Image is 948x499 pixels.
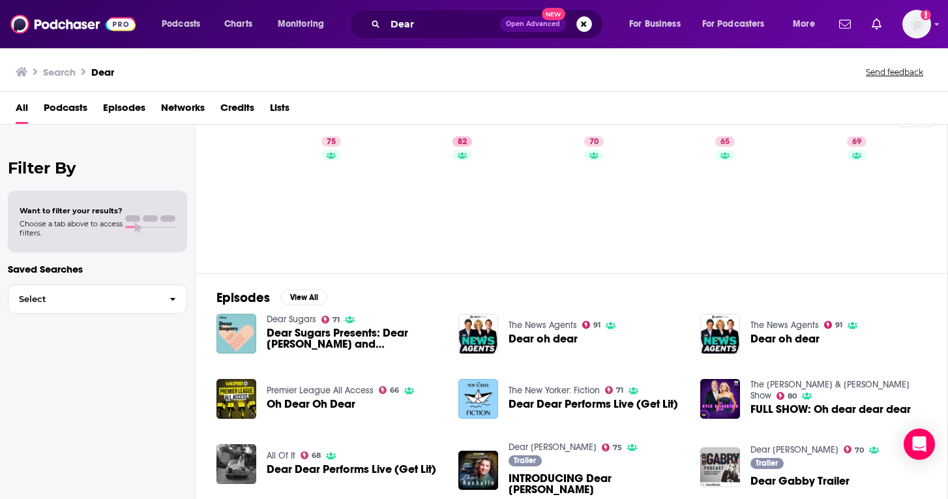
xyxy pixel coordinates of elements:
[593,322,600,328] span: 91
[162,15,200,33] span: Podcasts
[216,444,256,484] img: Dear Dear Performs Live (Get Lit)
[267,399,355,410] a: Oh Dear Oh Dear
[835,322,842,328] span: 91
[613,445,622,451] span: 75
[379,386,400,394] a: 66
[355,131,481,258] a: 82
[902,10,931,38] span: Logged in as awallresonate
[91,66,114,78] h3: Dear
[904,429,935,460] div: Open Intercom Messenger
[321,316,340,324] a: 71
[506,21,560,27] span: Open Advanced
[589,136,599,149] span: 70
[220,97,254,124] a: Credits
[153,14,217,35] button: open menu
[605,386,624,394] a: 71
[756,459,778,467] span: Trailer
[720,136,730,149] span: 65
[844,446,865,453] a: 70
[629,15,681,33] span: For Business
[216,314,256,354] a: Dear Sugars Presents: Dear Hank and John
[301,451,321,459] a: 68
[452,136,472,147] a: 82
[8,263,187,275] p: Saved Searches
[327,136,336,149] span: 75
[602,444,623,451] a: 75
[216,14,260,35] a: Charts
[216,290,270,306] h2: Episodes
[270,97,289,124] a: Lists
[161,97,205,124] a: Networks
[702,15,765,33] span: For Podcasters
[8,284,187,314] button: Select
[617,131,744,258] a: 65
[750,333,820,344] a: Dear oh dear
[280,290,327,305] button: View All
[224,15,252,33] span: Charts
[694,14,784,35] button: open menu
[509,399,678,410] a: Dear Dear Performs Live (Get Lit)
[584,136,604,147] a: 70
[750,404,911,415] a: FULL SHOW: Oh dear dear dear
[267,464,436,475] a: Dear Dear Performs Live (Get Lit)
[10,12,136,37] img: Podchaser - Follow, Share and Rate Podcasts
[777,392,797,400] a: 80
[321,136,341,147] a: 75
[458,379,498,419] img: Dear Dear Performs Live (Get Lit)
[509,473,685,495] span: INTRODUCING Dear [PERSON_NAME]
[458,136,467,149] span: 82
[103,97,145,124] span: Episodes
[43,66,76,78] h3: Search
[582,321,601,329] a: 91
[784,14,831,35] button: open menu
[902,10,931,38] button: Show profile menu
[902,10,931,38] img: User Profile
[750,476,850,487] a: Dear Gabby Trailer
[216,290,327,306] a: EpisodesView All
[216,379,256,419] img: Oh Dear Oh Dear
[486,131,612,258] a: 70
[867,13,887,35] a: Show notifications dropdown
[8,295,159,303] span: Select
[458,451,498,491] a: INTRODUCING Dear Rachelle
[385,14,500,35] input: Search podcasts, credits, & more...
[267,327,443,350] a: Dear Sugars Presents: Dear Hank and John
[267,450,295,461] a: All Of It
[223,131,349,258] a: 75
[44,97,87,124] a: Podcasts
[509,442,597,453] a: Dear Rachelle
[616,387,623,393] span: 71
[390,387,399,393] span: 66
[509,473,685,495] a: INTRODUCING Dear Rachelle
[458,314,498,354] a: Dear oh dear
[700,447,740,487] img: Dear Gabby Trailer
[700,314,740,354] img: Dear oh dear
[20,206,123,215] span: Want to filter your results?
[824,321,843,329] a: 91
[267,314,316,325] a: Dear Sugars
[750,320,819,331] a: The News Agents
[852,136,861,149] span: 69
[16,97,28,124] a: All
[8,159,187,177] h2: Filter By
[834,13,856,35] a: Show notifications dropdown
[509,333,578,344] a: Dear oh dear
[700,379,740,419] img: FULL SHOW: Oh dear dear dear
[500,16,566,32] button: Open AdvancedNew
[921,10,931,20] svg: Add a profile image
